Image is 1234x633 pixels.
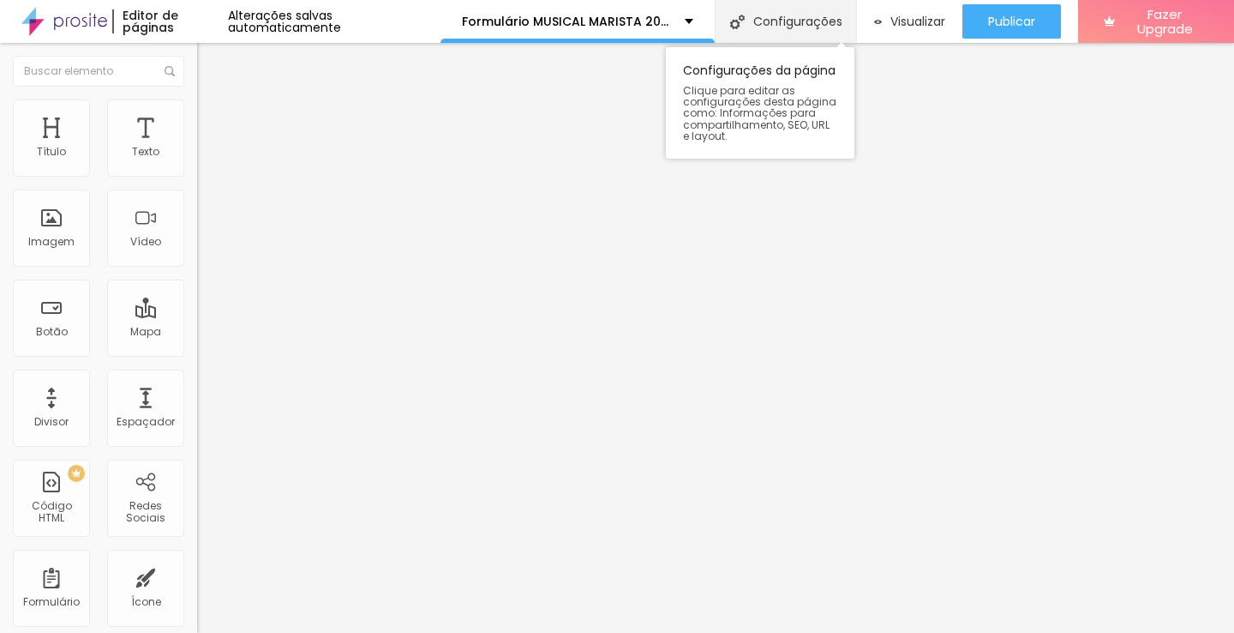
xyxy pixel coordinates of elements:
div: Vídeo [130,236,161,248]
img: Icone [165,66,175,76]
div: Botão [36,326,68,338]
div: Redes Sociais [111,500,179,525]
button: Visualizar [857,4,961,39]
span: Publicar [988,15,1035,28]
div: Alterações salvas automaticamente [228,9,440,33]
div: Texto [132,146,159,158]
div: Configurações da página [666,47,854,159]
span: Fazer Upgrade [1122,7,1208,37]
div: Ícone [131,596,161,608]
span: Clique para editar as configurações desta página como: Informações para compartilhamento, SEO, UR... [683,85,837,142]
img: Icone [730,15,745,29]
div: Espaçador [117,416,175,428]
div: Divisor [34,416,69,428]
img: view-1.svg [874,15,881,29]
input: Buscar elemento [13,56,184,87]
div: Imagem [28,236,75,248]
span: Visualizar [890,15,945,28]
div: Formulário [23,596,80,608]
p: Formulário MUSICAL MARISTA 2025 [462,15,672,27]
div: Mapa [130,326,161,338]
div: Código HTML [17,500,85,525]
iframe: Editor [197,43,1234,633]
div: Editor de páginas [112,9,229,33]
div: Título [37,146,66,158]
button: Publicar [962,4,1061,39]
